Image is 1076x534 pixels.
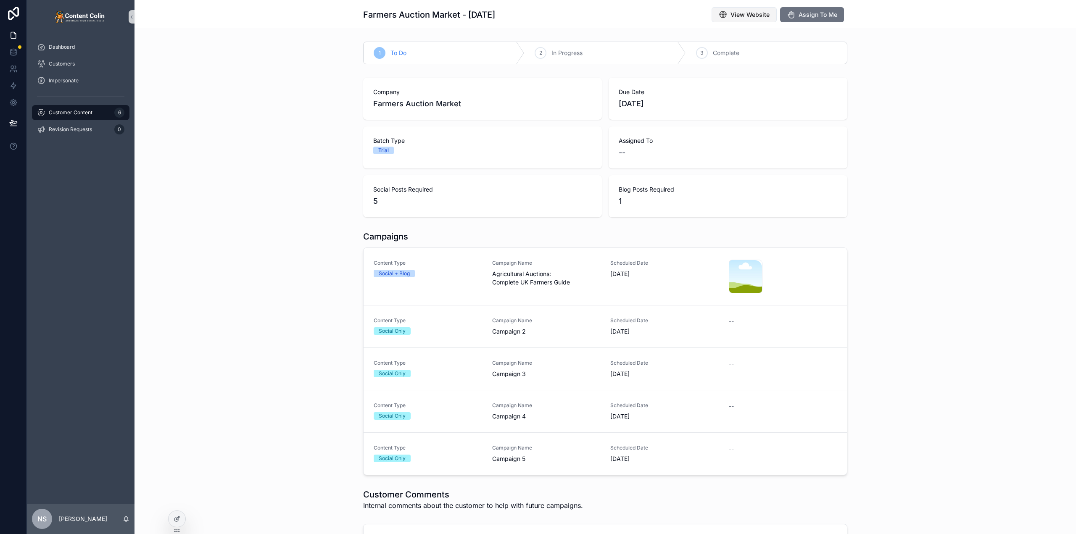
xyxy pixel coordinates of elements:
div: Trial [378,147,389,154]
span: 2 [539,50,542,56]
div: Social Only [379,327,406,335]
span: Due Date [619,88,837,96]
span: To Do [390,49,406,57]
div: Social + Blog [379,270,410,277]
span: [DATE] [610,412,719,421]
span: Campaign Name [492,360,601,366]
span: Scheduled Date [610,317,719,324]
a: Content TypeSocial OnlyCampaign NameCampaign 5Scheduled Date[DATE]-- [364,432,847,475]
a: Customer Content6 [32,105,129,120]
div: Social Only [379,412,406,420]
h1: Campaigns [363,231,408,242]
span: -- [729,360,734,368]
span: Dashboard [49,44,75,50]
span: Agricultural Auctions: Complete UK Farmers Guide [492,270,601,287]
span: -- [729,317,734,326]
span: Social Posts Required [373,185,592,194]
span: Farmers Auction Market [373,98,592,110]
span: -- [619,147,625,158]
span: Scheduled Date [610,360,719,366]
span: Content Type [374,445,482,451]
span: [DATE] [610,327,719,336]
span: Campaign Name [492,260,601,266]
span: Scheduled Date [610,260,719,266]
span: Impersonate [49,77,79,84]
span: 1 [379,50,381,56]
span: Campaign 3 [492,370,601,378]
span: Campaign 5 [492,455,601,463]
span: Revision Requests [49,126,92,133]
span: In Progress [551,49,583,57]
span: [DATE] [610,270,719,278]
button: View Website [712,7,777,22]
div: Social Only [379,370,406,377]
a: Content TypeSocial + BlogCampaign NameAgricultural Auctions: Complete UK Farmers GuideScheduled D... [364,248,847,305]
span: [DATE] [610,370,719,378]
a: Customers [32,56,129,71]
h1: Farmers Auction Market - [DATE] [363,9,495,21]
span: Batch Type [373,137,592,145]
div: Social Only [379,455,406,462]
span: Content Type [374,360,482,366]
span: View Website [731,11,770,19]
span: Assign To Me [799,11,837,19]
span: 1 [619,195,837,207]
a: Impersonate [32,73,129,88]
img: App logo [55,10,107,24]
a: Dashboard [32,39,129,55]
span: [DATE] [619,98,837,110]
span: Content Type [374,402,482,409]
span: -- [729,445,734,453]
a: Content TypeSocial OnlyCampaign NameCampaign 3Scheduled Date[DATE]-- [364,347,847,390]
a: Content TypeSocial OnlyCampaign NameCampaign 4Scheduled Date[DATE]-- [364,390,847,432]
span: Campaign Name [492,402,601,409]
span: Scheduled Date [610,445,719,451]
div: scrollable content [27,34,134,148]
button: Assign To Me [780,7,844,22]
span: Campaign 4 [492,412,601,421]
div: 6 [114,108,124,118]
span: Complete [713,49,739,57]
span: Scheduled Date [610,402,719,409]
span: Content Type [374,317,482,324]
span: 3 [700,50,703,56]
span: Company [373,88,592,96]
span: [DATE] [610,455,719,463]
span: 5 [373,195,592,207]
span: NS [37,514,47,524]
span: Campaign 2 [492,327,601,336]
a: Content TypeSocial OnlyCampaign NameCampaign 2Scheduled Date[DATE]-- [364,305,847,347]
span: Campaign Name [492,317,601,324]
span: Internal comments about the customer to help with future campaigns. [363,500,583,510]
p: [PERSON_NAME] [59,515,107,523]
span: Assigned To [619,137,837,145]
div: 0 [114,124,124,134]
h1: Customer Comments [363,489,583,500]
span: Customers [49,61,75,67]
span: -- [729,402,734,410]
span: Content Type [374,260,482,266]
span: Campaign Name [492,445,601,451]
a: Revision Requests0 [32,122,129,137]
span: Blog Posts Required [619,185,837,194]
span: Customer Content [49,109,92,116]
